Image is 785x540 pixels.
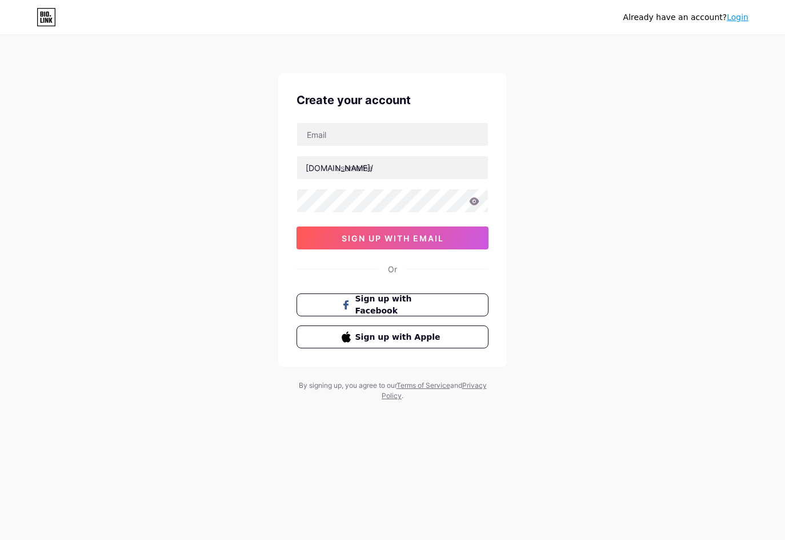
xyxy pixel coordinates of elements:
[297,293,488,316] button: Sign up with Facebook
[355,331,444,343] span: Sign up with Apple
[355,293,444,317] span: Sign up with Facebook
[295,380,490,401] div: By signing up, you agree to our and .
[396,381,450,390] a: Terms of Service
[727,13,748,22] a: Login
[388,263,397,275] div: Or
[297,92,488,109] div: Create your account
[342,233,444,243] span: sign up with email
[297,227,488,249] button: sign up with email
[297,123,488,146] input: Email
[306,162,373,174] div: [DOMAIN_NAME]/
[623,11,748,23] div: Already have an account?
[297,325,488,348] button: Sign up with Apple
[297,156,488,179] input: username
